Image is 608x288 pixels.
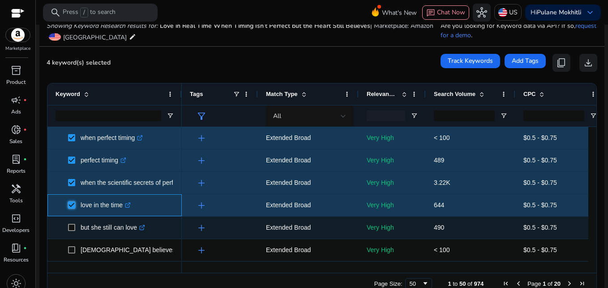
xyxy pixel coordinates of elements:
span: Track Keywords [448,56,493,65]
span: Page [527,280,541,287]
p: Extended Broad [266,151,351,170]
button: Open Filter Menu [167,112,174,119]
span: Chat Now [437,8,465,17]
div: Page Size: [374,280,402,287]
button: Open Filter Menu [590,112,597,119]
p: Very High [367,151,418,170]
p: perfect timing [81,151,126,170]
span: $0.5 - $0.75 [523,134,557,141]
span: Relevance Score [367,91,398,97]
span: download [583,57,594,68]
div: First Page [502,280,510,287]
p: Very High [367,218,418,237]
mat-icon: edit [129,31,136,42]
p: Extended Broad [266,196,351,214]
div: Last Page [578,280,586,287]
div: Previous Page [515,280,522,287]
span: Tags [190,91,203,97]
b: Pulane Mokhitli [537,8,581,17]
span: CPC [523,91,535,97]
p: Ads [11,108,21,116]
p: Developers [2,226,30,234]
p: Extended Broad [266,263,351,282]
p: Press to search [63,8,116,17]
input: Keyword Filter Input [56,110,161,121]
div: 50 [410,280,422,287]
input: Search Volume Filter Input [434,110,495,121]
p: when perfect timing [81,129,143,147]
span: donut_small [11,124,21,135]
p: still in love [81,263,118,282]
button: chatChat Now [422,5,469,20]
p: Reports [7,167,26,175]
p: Resources [4,256,29,264]
span: / [80,8,88,17]
button: Track Keywords [441,54,500,68]
span: 4 keyword(s) selected [47,58,111,67]
p: Tools [9,196,23,205]
span: 1 [543,280,546,287]
span: $0.5 - $0.75 [523,246,557,253]
span: inventory_2 [11,65,21,76]
span: filter_alt [196,111,207,122]
span: keyboard_arrow_down [585,7,595,18]
span: Match Type [266,91,298,97]
p: Marketplace [5,45,30,52]
span: of [548,280,552,287]
span: fiber_manual_record [23,98,27,102]
span: fiber_manual_record [23,157,27,161]
button: Open Filter Menu [411,112,418,119]
button: content_copy [552,54,570,72]
span: content_copy [556,57,567,68]
span: 3.22K [434,179,450,186]
p: Extended Broad [266,241,351,259]
span: add [196,133,207,144]
p: when the scientific secrets of perfect timing [81,174,208,192]
span: campaign [11,95,21,105]
span: 490 [434,224,444,231]
span: add [196,155,207,166]
span: What's New [382,5,417,21]
span: add [196,223,207,233]
button: Open Filter Menu [500,112,507,119]
span: add [196,200,207,211]
p: Extended Broad [266,129,351,147]
p: Very High [367,263,418,282]
button: hub [473,4,491,22]
p: Are you looking for Keyword data via API? If so, . [441,21,597,40]
button: download [579,54,597,72]
span: $0.5 - $0.75 [523,157,557,164]
p: Sales [9,137,22,145]
span: Add Tags [512,56,539,65]
span: 1 [448,280,451,287]
img: amazon.svg [6,28,30,42]
span: of [467,280,472,287]
span: search [50,7,61,18]
span: book_4 [11,243,21,253]
p: [DEMOGRAPHIC_DATA] believes in love [81,241,203,259]
span: $0.5 - $0.75 [523,179,557,186]
img: us.svg [498,8,507,17]
div: Next Page [566,280,573,287]
span: to [453,280,458,287]
span: Keyword [56,91,80,97]
p: US [509,4,518,20]
span: 489 [434,157,444,164]
input: CPC Filter Input [523,110,584,121]
span: 974 [474,280,484,287]
span: $0.5 - $0.75 [523,201,557,209]
span: [GEOGRAPHIC_DATA] [63,33,127,42]
p: Extended Broad [266,218,351,237]
span: < 100 [434,246,450,253]
button: Add Tags [505,54,546,68]
span: 644 [434,201,444,209]
p: but she still can love [81,218,145,237]
span: lab_profile [11,154,21,165]
p: Very High [367,174,418,192]
span: fiber_manual_record [23,246,27,250]
span: add [196,245,207,256]
span: 20 [554,280,561,287]
span: 50 [459,280,466,287]
span: code_blocks [11,213,21,224]
span: < 100 [434,134,450,141]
